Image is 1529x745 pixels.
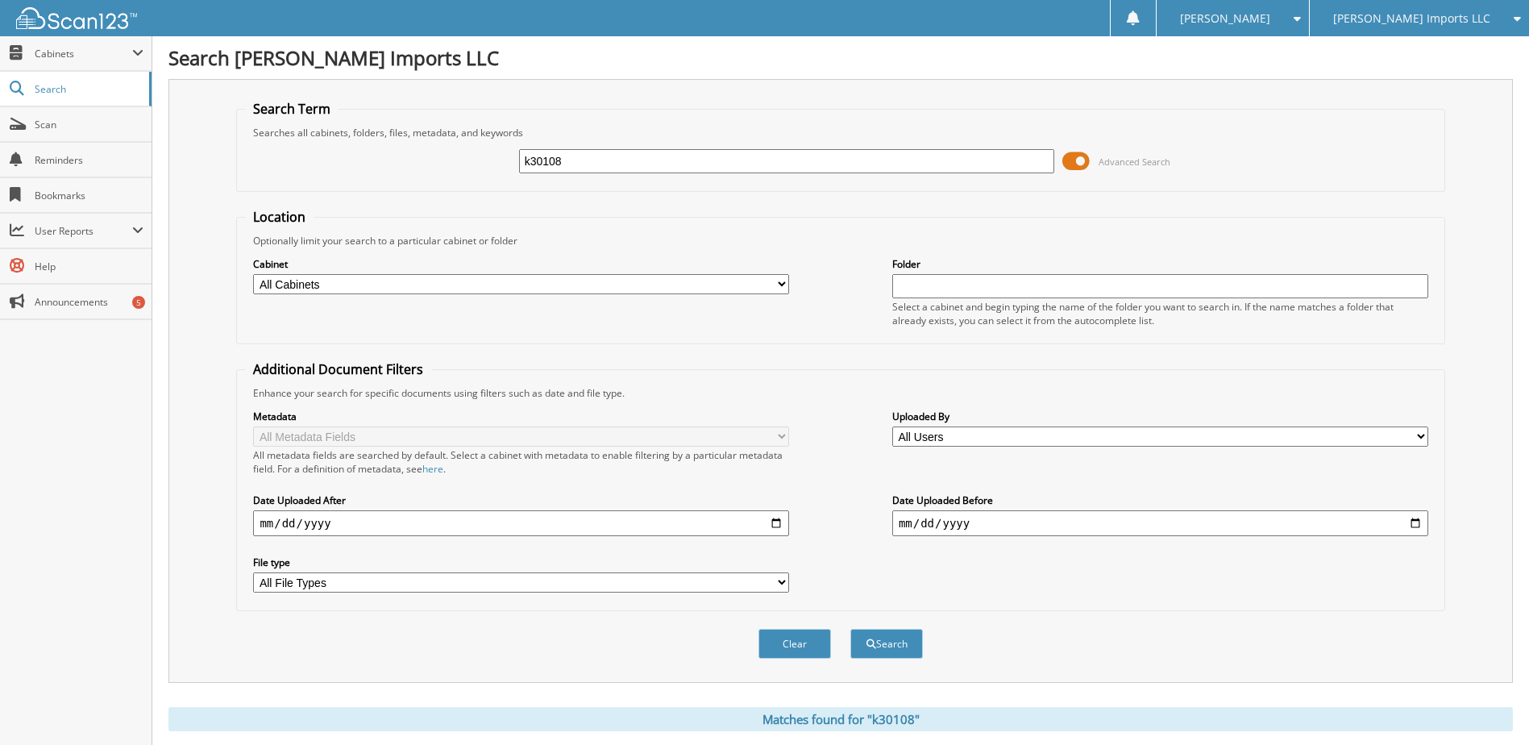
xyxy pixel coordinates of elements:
[892,510,1428,536] input: end
[16,7,137,29] img: scan123-logo-white.svg
[245,208,314,226] legend: Location
[168,707,1513,731] div: Matches found for "k30108"
[1333,14,1490,23] span: [PERSON_NAME] Imports LLC
[245,360,431,378] legend: Additional Document Filters
[1099,156,1170,168] span: Advanced Search
[132,296,145,309] div: 5
[35,82,141,96] span: Search
[892,257,1428,271] label: Folder
[892,410,1428,423] label: Uploaded By
[35,118,143,131] span: Scan
[245,386,1436,400] div: Enhance your search for specific documents using filters such as date and file type.
[253,510,789,536] input: start
[253,493,789,507] label: Date Uploaded After
[245,234,1436,248] div: Optionally limit your search to a particular cabinet or folder
[253,257,789,271] label: Cabinet
[253,556,789,569] label: File type
[35,260,143,273] span: Help
[253,410,789,423] label: Metadata
[35,189,143,202] span: Bookmarks
[35,295,143,309] span: Announcements
[168,44,1513,71] h1: Search [PERSON_NAME] Imports LLC
[1180,14,1270,23] span: [PERSON_NAME]
[758,629,831,659] button: Clear
[245,126,1436,139] div: Searches all cabinets, folders, files, metadata, and keywords
[35,224,132,238] span: User Reports
[253,448,789,476] div: All metadata fields are searched by default. Select a cabinet with metadata to enable filtering b...
[35,153,143,167] span: Reminders
[422,462,443,476] a: here
[892,493,1428,507] label: Date Uploaded Before
[245,100,339,118] legend: Search Term
[850,629,923,659] button: Search
[35,47,132,60] span: Cabinets
[892,300,1428,327] div: Select a cabinet and begin typing the name of the folder you want to search in. If the name match...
